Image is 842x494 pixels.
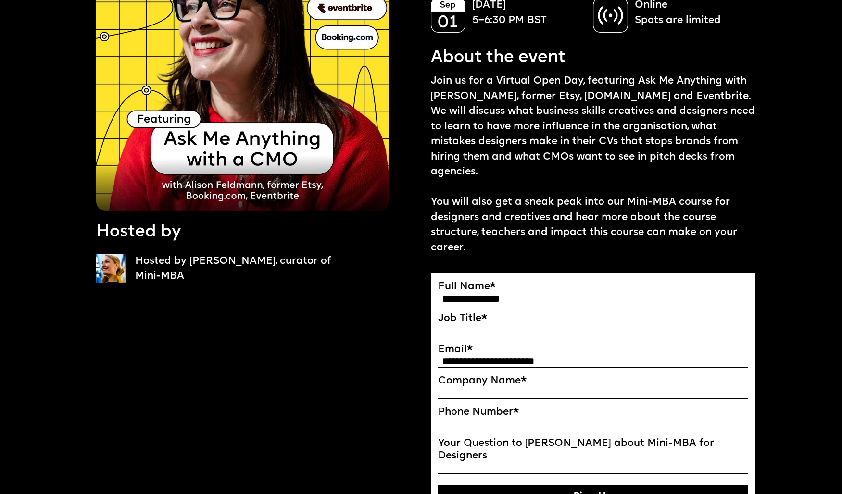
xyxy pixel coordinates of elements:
p: Hosted by [96,221,181,244]
p: Hosted by [PERSON_NAME], curator of Mini-MBA [135,254,335,284]
label: Full Name [438,281,749,293]
label: Your Question to [PERSON_NAME] about Mini-MBA for Designers [438,437,749,461]
label: Email [438,344,749,356]
p: About the event [431,46,566,70]
label: Phone Number [438,406,749,418]
label: Company Name [438,375,749,387]
label: Job Title [438,312,749,324]
p: Join us for a Virtual Open Day, featuring Ask Me Anything with [PERSON_NAME], former Etsy, [DOMAI... [431,74,756,255]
